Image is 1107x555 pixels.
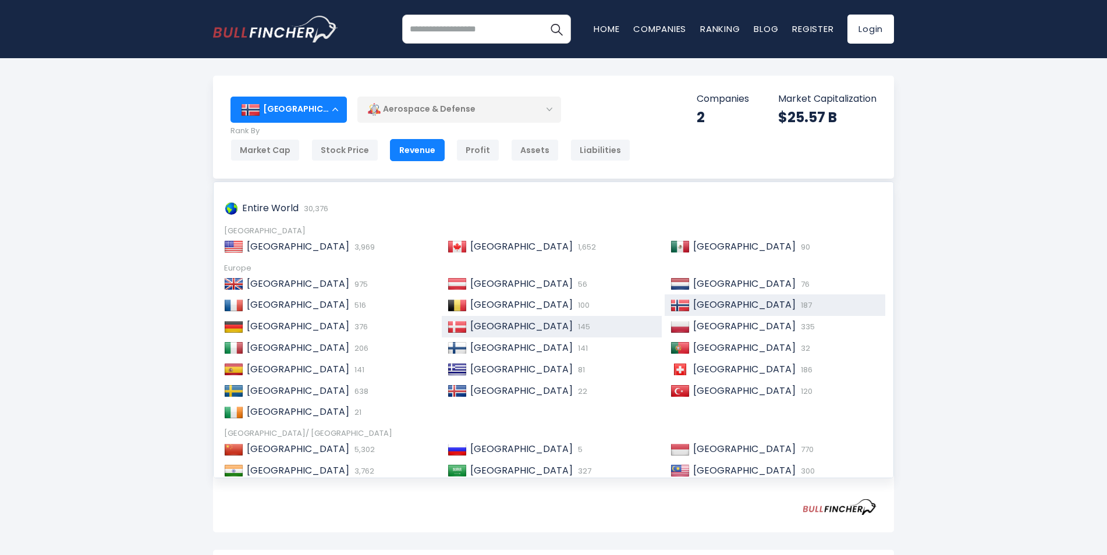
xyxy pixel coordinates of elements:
span: [GEOGRAPHIC_DATA] [470,277,573,290]
span: [GEOGRAPHIC_DATA] [247,384,349,397]
span: 3,762 [352,465,374,476]
div: [GEOGRAPHIC_DATA] [224,226,883,236]
span: 187 [798,300,812,311]
span: 120 [798,386,812,397]
span: 32 [798,343,810,354]
span: [GEOGRAPHIC_DATA] [247,341,349,354]
img: bullfincher logo [213,16,338,42]
span: 145 [575,321,590,332]
div: Revenue [390,139,445,161]
span: [GEOGRAPHIC_DATA] [247,362,349,376]
span: [GEOGRAPHIC_DATA] [470,362,573,376]
a: Register [792,23,833,35]
span: [GEOGRAPHIC_DATA] [693,362,796,376]
span: [GEOGRAPHIC_DATA] [247,405,349,418]
button: Search [542,15,571,44]
span: [GEOGRAPHIC_DATA] [247,464,349,477]
div: [GEOGRAPHIC_DATA] [230,97,347,122]
div: Market Cap [230,139,300,161]
span: 516 [352,300,366,311]
span: [GEOGRAPHIC_DATA] [470,464,573,477]
span: [GEOGRAPHIC_DATA] [247,442,349,456]
div: Liabilities [570,139,630,161]
span: 376 [352,321,368,332]
span: 141 [575,343,588,354]
span: 5,302 [352,444,375,455]
span: 141 [352,364,364,375]
span: 1,652 [575,241,596,252]
a: Home [594,23,619,35]
span: [GEOGRAPHIC_DATA] [470,442,573,456]
span: [GEOGRAPHIC_DATA] [247,298,349,311]
div: 2 [697,108,749,126]
div: [GEOGRAPHIC_DATA]/ [GEOGRAPHIC_DATA] [224,429,883,439]
span: 81 [575,364,585,375]
a: Go to homepage [213,16,338,42]
div: Assets [511,139,559,161]
div: Aerospace & Defense [357,96,561,123]
p: Companies [697,93,749,105]
span: [GEOGRAPHIC_DATA] [693,319,796,333]
span: 30,376 [301,203,328,214]
p: Market Capitalization [778,93,877,105]
span: Entire World [242,201,299,215]
span: 56 [575,279,587,290]
div: $25.57 B [778,108,877,126]
span: 22 [575,386,587,397]
span: 5 [575,444,583,455]
span: [GEOGRAPHIC_DATA] [247,319,349,333]
div: Stock Price [311,139,378,161]
span: 186 [798,364,812,375]
p: Rank By [230,126,630,136]
span: 90 [798,241,810,252]
span: [GEOGRAPHIC_DATA] [247,277,349,290]
span: 300 [798,465,815,476]
span: 335 [798,321,815,332]
span: 21 [352,407,361,418]
span: [GEOGRAPHIC_DATA] [693,341,796,354]
span: 638 [352,386,368,397]
a: Login [847,15,894,44]
span: 975 [352,279,368,290]
span: [GEOGRAPHIC_DATA] [693,384,796,397]
span: [GEOGRAPHIC_DATA] [470,384,573,397]
a: Ranking [700,23,740,35]
a: Companies [633,23,686,35]
span: [GEOGRAPHIC_DATA] [247,240,349,253]
span: [GEOGRAPHIC_DATA] [470,298,573,311]
span: [GEOGRAPHIC_DATA] [693,277,796,290]
span: [GEOGRAPHIC_DATA] [470,341,573,354]
span: [GEOGRAPHIC_DATA] [693,464,796,477]
div: Profit [456,139,499,161]
div: Europe [224,264,883,273]
a: Blog [754,23,778,35]
span: 76 [798,279,810,290]
span: 3,969 [352,241,375,252]
span: [GEOGRAPHIC_DATA] [470,240,573,253]
span: [GEOGRAPHIC_DATA] [693,240,796,253]
span: 327 [575,465,591,476]
span: [GEOGRAPHIC_DATA] [470,319,573,333]
span: 206 [352,343,368,354]
span: [GEOGRAPHIC_DATA] [693,298,796,311]
span: 100 [575,300,590,311]
span: [GEOGRAPHIC_DATA] [693,442,796,456]
span: 770 [798,444,814,455]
